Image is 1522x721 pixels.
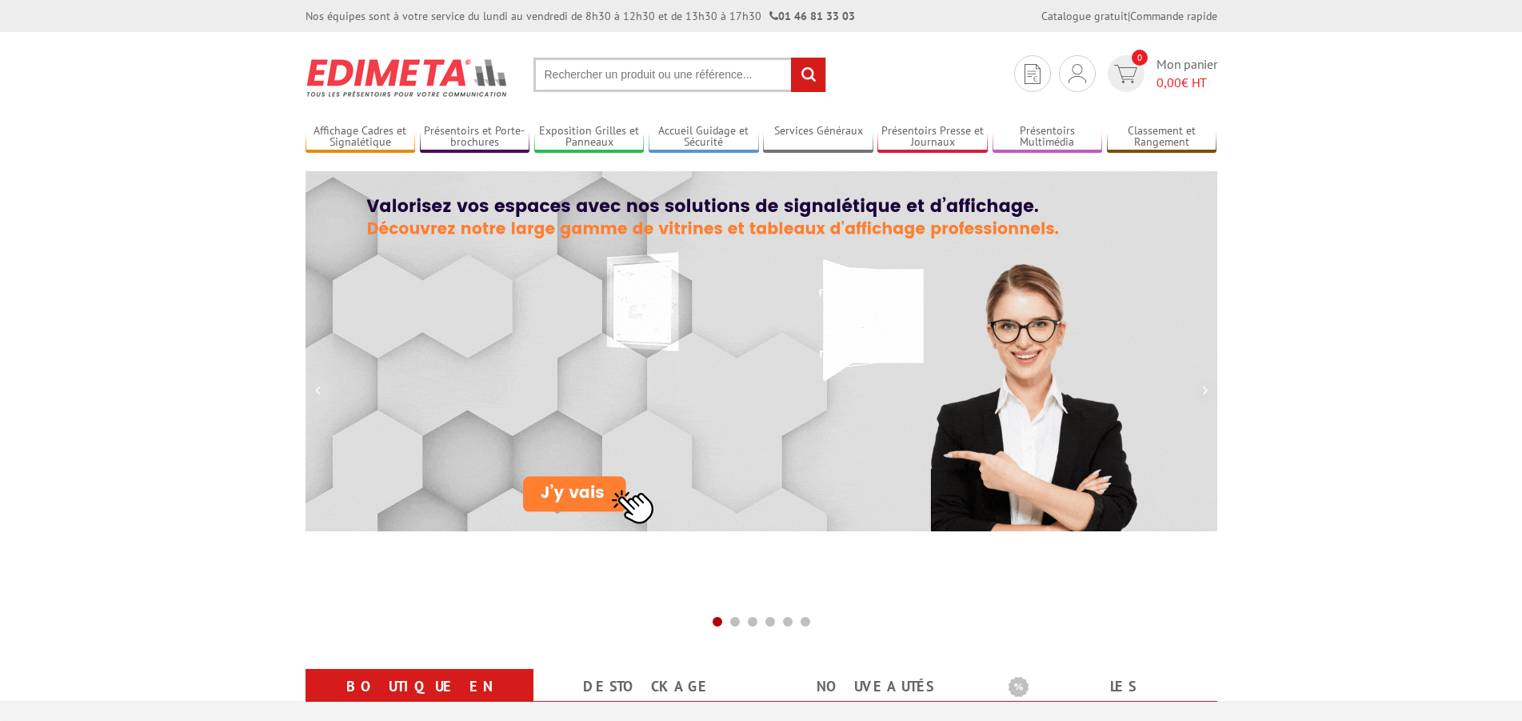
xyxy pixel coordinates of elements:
[1041,9,1128,23] a: Catalogue gratuit
[877,124,988,150] a: Présentoirs Presse et Journaux
[1114,65,1137,83] img: devis rapide
[534,124,645,150] a: Exposition Grilles et Panneaux
[306,124,416,150] a: Affichage Cadres et Signalétique
[533,58,826,92] input: Rechercher un produit ou une référence...
[1156,74,1181,90] span: 0,00
[781,672,970,701] a: nouveautés
[1156,74,1217,92] span: € HT
[306,48,509,107] img: Présentoir, panneau, stand - Edimeta - PLV, affichage, mobilier bureau, entreprise
[1069,64,1086,83] img: devis rapide
[1104,55,1217,92] a: devis rapide 0 Mon panier 0,00€ HT
[769,9,855,23] strong: 01 46 81 33 03
[306,8,855,24] div: Nos équipes sont à votre service du lundi au vendredi de 8h30 à 12h30 et de 13h30 à 17h30
[1156,55,1217,92] span: Mon panier
[1130,9,1217,23] a: Commande rapide
[791,58,825,92] input: rechercher
[1132,50,1148,66] span: 0
[553,672,742,701] a: Destockage
[1009,672,1208,704] b: Les promotions
[993,124,1103,150] a: Présentoirs Multimédia
[1107,124,1217,150] a: Classement et Rangement
[420,124,530,150] a: Présentoirs et Porte-brochures
[763,124,873,150] a: Services Généraux
[649,124,759,150] a: Accueil Guidage et Sécurité
[1041,8,1217,24] div: |
[1025,64,1041,84] img: devis rapide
